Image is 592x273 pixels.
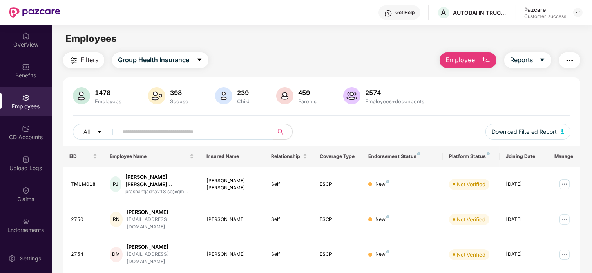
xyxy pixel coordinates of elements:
[386,250,389,253] img: svg+xml;base64,PHN2ZyB4bWxucz0iaHR0cDovL3d3dy53My5vcmcvMjAwMC9zdmciIHdpZHRoPSI4IiBoZWlnaHQ9IjgiIH...
[103,146,201,167] th: Employee Name
[73,124,121,140] button: Allcaret-down
[127,216,194,231] div: [EMAIL_ADDRESS][DOMAIN_NAME]
[297,89,318,97] div: 459
[83,128,90,136] span: All
[364,89,426,97] div: 2574
[276,87,293,104] img: svg+xml;base64,PHN2ZyB4bWxucz0iaHR0cDovL3d3dy53My5vcmcvMjAwMC9zdmciIHhtbG5zOnhsaW5rPSJodHRwOi8vd3...
[71,251,97,258] div: 2754
[453,9,508,16] div: AUTOBAHN TRUCKING
[22,32,30,40] img: svg+xml;base64,PHN2ZyBpZD0iSG9tZSIgeG1sbnM9Imh0dHA6Ly93d3cudzMub3JnLzIwMDAvc3ZnIiB3aWR0aD0iMjAiIG...
[265,146,314,167] th: Relationship
[71,216,97,223] div: 2750
[112,52,208,68] button: Group Health Insurancecaret-down
[22,125,30,133] img: svg+xml;base64,PHN2ZyBpZD0iQ0RfQWNjb3VudHMiIGRhdGEtbmFtZT0iQ0QgQWNjb3VudHMiIHhtbG5zPSJodHRwOi8vd3...
[558,178,571,190] img: manageButton
[313,146,362,167] th: Coverage Type
[558,248,571,261] img: manageButton
[272,153,302,160] span: Relationship
[320,251,356,258] div: ESCP
[273,129,288,135] span: search
[500,146,548,167] th: Joining Date
[69,153,91,160] span: EID
[235,89,251,97] div: 239
[73,87,90,104] img: svg+xml;base64,PHN2ZyB4bWxucz0iaHR0cDovL3d3dy53My5vcmcvMjAwMC9zdmciIHhtbG5zOnhsaW5rPSJodHRwOi8vd3...
[272,251,308,258] div: Self
[81,55,98,65] span: Filters
[196,57,203,64] span: caret-down
[272,216,308,223] div: Self
[506,216,542,223] div: [DATE]
[320,181,356,188] div: ESCP
[22,94,30,102] img: svg+xml;base64,PHN2ZyBpZD0iRW1wbG95ZWVzIiB4bWxucz0iaHR0cDovL3d3dy53My5vcmcvMjAwMC9zdmciIHdpZHRoPS...
[320,216,356,223] div: ESCP
[375,251,389,258] div: New
[63,146,103,167] th: EID
[524,13,566,20] div: Customer_success
[9,7,60,18] img: New Pazcare Logo
[125,173,194,188] div: [PERSON_NAME] [PERSON_NAME]...
[492,128,557,136] span: Download Filtered Report
[215,87,232,104] img: svg+xml;base64,PHN2ZyB4bWxucz0iaHR0cDovL3d3dy53My5vcmcvMjAwMC9zdmciIHhtbG5zOnhsaW5rPSJodHRwOi8vd3...
[445,55,475,65] span: Employee
[343,87,360,104] img: svg+xml;base64,PHN2ZyB4bWxucz0iaHR0cDovL3d3dy53My5vcmcvMjAwMC9zdmciIHhtbG5zOnhsaW5rPSJodHRwOi8vd3...
[125,188,194,196] div: prashantjadhav18.sp@gm...
[441,8,447,17] span: A
[22,156,30,163] img: svg+xml;base64,PHN2ZyBpZD0iVXBsb2FkX0xvZ3MiIGRhdGEtbmFtZT0iVXBsb2FkIExvZ3MiIHhtbG5zPSJodHRwOi8vd3...
[504,52,551,68] button: Reportscaret-down
[168,89,190,97] div: 398
[449,153,493,160] div: Platform Status
[558,213,571,226] img: manageButton
[127,208,194,216] div: [PERSON_NAME]
[561,129,565,134] img: svg+xml;base64,PHN2ZyB4bWxucz0iaHR0cDovL3d3dy53My5vcmcvMjAwMC9zdmciIHhtbG5zOnhsaW5rPSJodHRwOi8vd3...
[206,251,259,258] div: [PERSON_NAME]
[487,152,490,155] img: svg+xml;base64,PHN2ZyB4bWxucz0iaHR0cDovL3d3dy53My5vcmcvMjAwMC9zdmciIHdpZHRoPSI4IiBoZWlnaHQ9IjgiIH...
[364,98,426,104] div: Employees+dependents
[524,6,566,13] div: Pazcare
[63,52,104,68] button: Filters
[110,212,123,227] div: RN
[22,187,30,194] img: svg+xml;base64,PHN2ZyBpZD0iQ2xhaW0iIHhtbG5zPSJodHRwOi8vd3d3LnczLm9yZy8yMDAwL3N2ZyIgd2lkdGg9IjIwIi...
[506,181,542,188] div: [DATE]
[440,52,496,68] button: Employee
[97,129,102,135] span: caret-down
[457,180,485,188] div: Not Verified
[110,176,122,192] div: PJ
[485,124,571,140] button: Download Filtered Report
[206,216,259,223] div: [PERSON_NAME]
[575,9,581,16] img: svg+xml;base64,PHN2ZyBpZD0iRHJvcGRvd24tMzJ4MzIiIHhtbG5zPSJodHRwOi8vd3d3LnczLm9yZy8yMDAwL3N2ZyIgd2...
[200,146,265,167] th: Insured Name
[18,255,43,262] div: Settings
[110,153,188,160] span: Employee Name
[22,63,30,71] img: svg+xml;base64,PHN2ZyBpZD0iQmVuZWZpdHMiIHhtbG5zPSJodHRwOi8vd3d3LnczLm9yZy8yMDAwL3N2ZyIgd2lkdGg9Ij...
[168,98,190,104] div: Spouse
[71,181,97,188] div: TMUM018
[118,55,189,65] span: Group Health Insurance
[93,89,123,97] div: 1478
[386,215,389,218] img: svg+xml;base64,PHN2ZyB4bWxucz0iaHR0cDovL3d3dy53My5vcmcvMjAwMC9zdmciIHdpZHRoPSI4IiBoZWlnaHQ9IjgiIH...
[69,56,78,65] img: svg+xml;base64,PHN2ZyB4bWxucz0iaHR0cDovL3d3dy53My5vcmcvMjAwMC9zdmciIHdpZHRoPSIyNCIgaGVpZ2h0PSIyNC...
[539,57,545,64] span: caret-down
[457,216,485,223] div: Not Verified
[368,153,436,160] div: Endorsement Status
[386,180,389,183] img: svg+xml;base64,PHN2ZyB4bWxucz0iaHR0cDovL3d3dy53My5vcmcvMjAwMC9zdmciIHdpZHRoPSI4IiBoZWlnaHQ9IjgiIH...
[375,216,389,223] div: New
[110,247,123,262] div: DM
[510,55,533,65] span: Reports
[22,217,30,225] img: svg+xml;base64,PHN2ZyBpZD0iRW5kb3JzZW1lbnRzIiB4bWxucz0iaHR0cDovL3d3dy53My5vcmcvMjAwMC9zdmciIHdpZH...
[395,9,415,16] div: Get Help
[273,124,293,140] button: search
[127,251,194,266] div: [EMAIL_ADDRESS][DOMAIN_NAME]
[65,33,117,44] span: Employees
[206,177,259,192] div: [PERSON_NAME] [PERSON_NAME]...
[148,87,165,104] img: svg+xml;base64,PHN2ZyB4bWxucz0iaHR0cDovL3d3dy53My5vcmcvMjAwMC9zdmciIHhtbG5zOnhsaW5rPSJodHRwOi8vd3...
[235,98,251,104] div: Child
[506,251,542,258] div: [DATE]
[481,56,491,65] img: svg+xml;base64,PHN2ZyB4bWxucz0iaHR0cDovL3d3dy53My5vcmcvMjAwMC9zdmciIHhtbG5zOnhsaW5rPSJodHRwOi8vd3...
[457,251,485,259] div: Not Verified
[93,98,123,104] div: Employees
[565,56,574,65] img: svg+xml;base64,PHN2ZyB4bWxucz0iaHR0cDovL3d3dy53My5vcmcvMjAwMC9zdmciIHdpZHRoPSIyNCIgaGVpZ2h0PSIyNC...
[417,152,420,155] img: svg+xml;base64,PHN2ZyB4bWxucz0iaHR0cDovL3d3dy53My5vcmcvMjAwMC9zdmciIHdpZHRoPSI4IiBoZWlnaHQ9IjgiIH...
[297,98,318,104] div: Parents
[384,9,392,17] img: svg+xml;base64,PHN2ZyBpZD0iSGVscC0zMngzMiIgeG1sbnM9Imh0dHA6Ly93d3cudzMub3JnLzIwMDAvc3ZnIiB3aWR0aD...
[548,146,581,167] th: Manage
